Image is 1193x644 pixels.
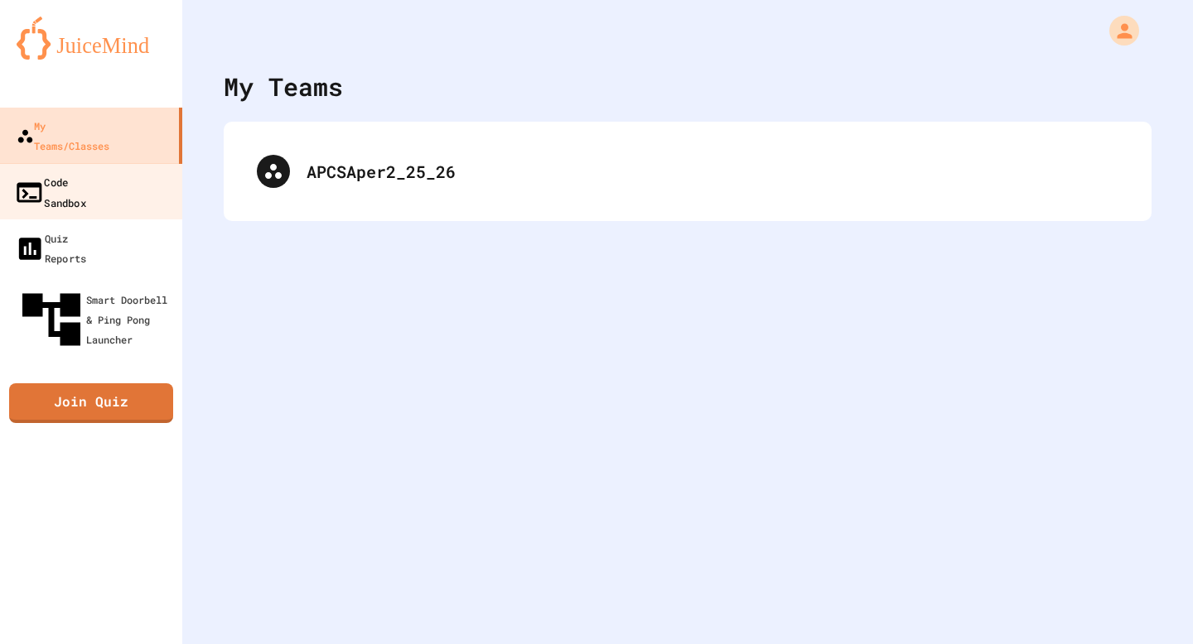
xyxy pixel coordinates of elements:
[17,285,176,354] div: Smart Doorbell & Ping Pong Launcher
[1092,12,1143,50] div: My Account
[240,138,1135,204] div: APCSAper2_25_26
[15,228,86,269] div: Quiz Reports
[9,383,173,423] a: Join Quiz
[224,68,343,105] div: My Teams
[307,159,1118,184] div: APCSAper2_25_26
[14,171,86,212] div: Code Sandbox
[17,116,109,156] div: My Teams/Classes
[17,17,166,60] img: logo-orange.svg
